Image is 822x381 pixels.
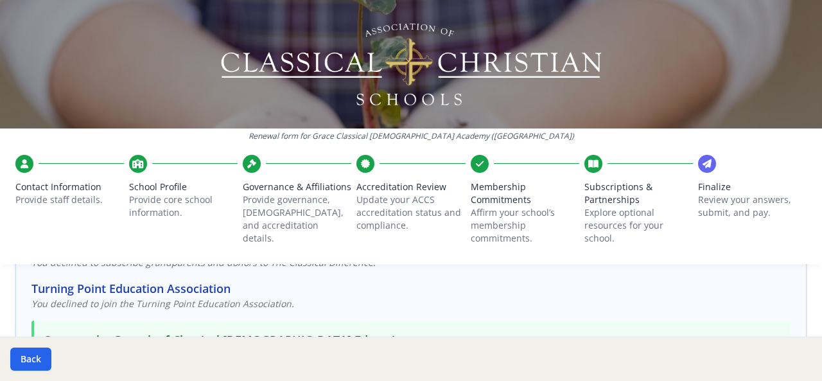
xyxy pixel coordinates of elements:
h3: Support the Growth of Classical [DEMOGRAPHIC_DATA] Education [44,331,780,349]
button: Back [10,348,51,371]
span: Membership Commitments [471,181,579,206]
p: Explore optional resources for your school. [584,206,693,245]
p: Provide core school information. [129,193,238,219]
img: Logo [219,19,604,109]
p: Review your answers, submit, and pay. [698,193,807,219]
h3: Turning Point Education Association [31,279,791,297]
span: Subscriptions & Partnerships [584,181,693,206]
span: Accreditation Review [356,181,465,193]
p: Provide governance, [DEMOGRAPHIC_DATA], and accreditation details. [243,193,351,245]
span: Contact Information [15,181,124,193]
p: Update your ACCS accreditation status and compliance. [356,193,465,232]
span: School Profile [129,181,238,193]
p: You declined to join the Turning Point Education Association. [31,297,791,310]
p: Affirm your school’s membership commitments. [471,206,579,245]
span: Governance & Affiliations [243,181,351,193]
p: Provide staff details. [15,193,124,206]
span: Finalize [698,181,807,193]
